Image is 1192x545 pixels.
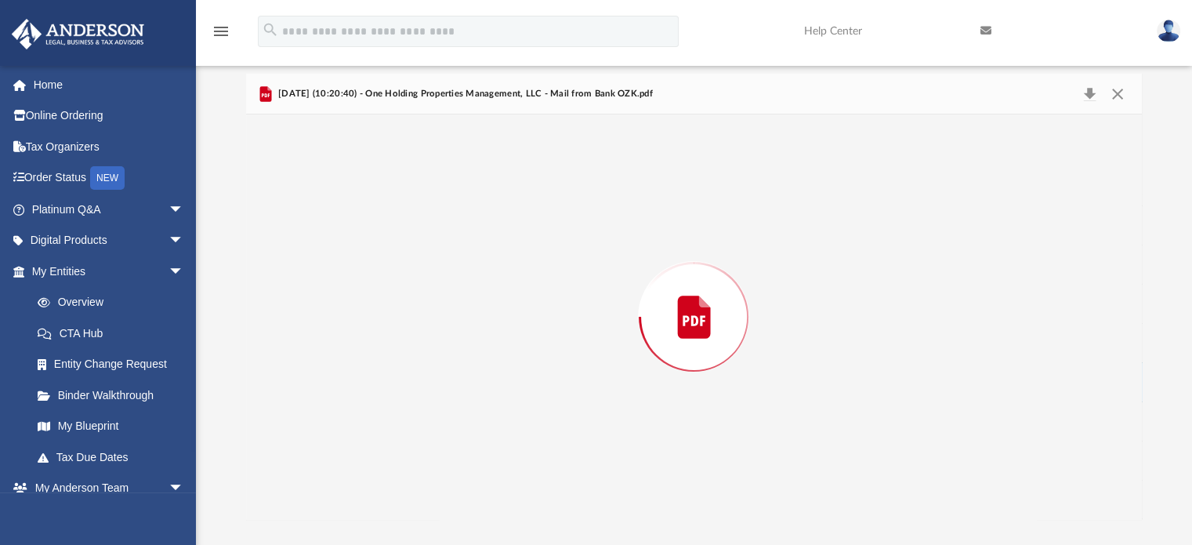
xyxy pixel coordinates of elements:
button: Download [1076,83,1104,105]
img: User Pic [1157,20,1180,42]
div: NEW [90,166,125,190]
span: [DATE] (10:20:40) - One Holding Properties Management, LLC - Mail from Bank OZK.pdf [275,87,653,101]
span: arrow_drop_down [168,194,200,226]
span: arrow_drop_down [168,256,200,288]
a: Tax Due Dates [22,441,208,473]
i: search [262,21,279,38]
i: menu [212,22,230,41]
span: arrow_drop_down [168,473,200,505]
a: Platinum Q&Aarrow_drop_down [11,194,208,225]
a: My Entitiesarrow_drop_down [11,256,208,287]
a: Overview [22,287,208,318]
a: Tax Organizers [11,131,208,162]
a: Entity Change Request [22,349,208,380]
img: Anderson Advisors Platinum Portal [7,19,149,49]
button: Close [1103,83,1132,105]
a: Online Ordering [11,100,208,132]
span: arrow_drop_down [168,225,200,257]
a: Binder Walkthrough [22,380,208,411]
a: CTA Hub [22,318,208,349]
div: Preview [246,74,1143,520]
a: Order StatusNEW [11,162,208,194]
a: My Blueprint [22,411,200,442]
a: Home [11,69,208,100]
a: menu [212,30,230,41]
a: My Anderson Teamarrow_drop_down [11,473,200,504]
a: Digital Productsarrow_drop_down [11,225,208,256]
